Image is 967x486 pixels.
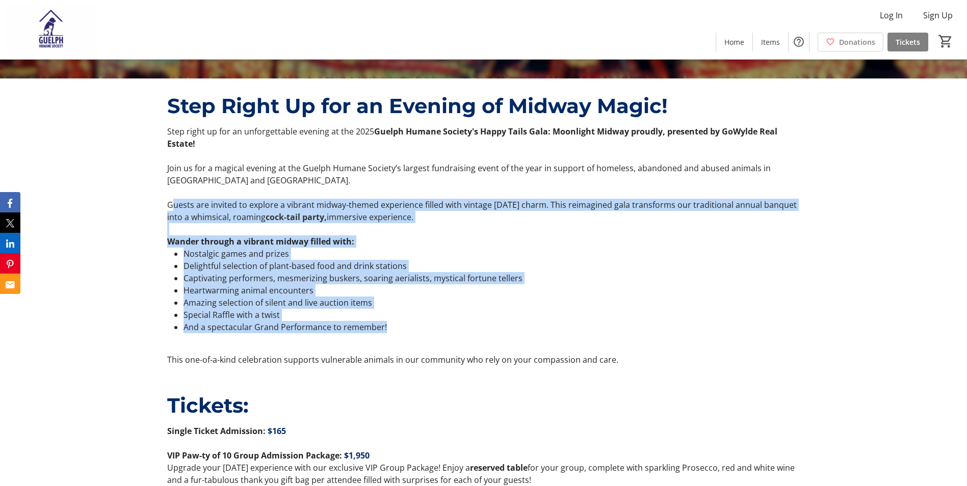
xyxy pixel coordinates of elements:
[184,272,800,284] li: Captivating performers, mesmerizing buskers, soaring aerialists, mystical fortune tellers
[923,9,953,21] span: Sign Up
[6,4,97,55] img: Guelph Humane Society 's Logo
[818,33,883,51] a: Donations
[167,126,777,149] strong: Guelph Humane Society's Happy Tails Gala: Moonlight Midway proudly, presented by GoWylde Real Est...
[184,296,800,309] li: Amazing selection of silent and live auction items
[753,33,788,51] a: Items
[344,450,370,461] strong: $1,950
[167,93,668,118] span: Step Right Up for an Evening of Midway Magic!
[167,199,800,223] p: Guests are invited to explore a vibrant midway-themed experience filled with vintage [DATE] charm...
[887,33,928,51] a: Tickets
[184,309,800,321] li: Special Raffle with a twist
[184,248,800,260] li: Nostalgic games and prizes
[184,260,800,272] li: Delightful selection of plant-based food and drink stations
[167,236,354,247] strong: Wander through a vibrant midway filled with:
[167,462,800,486] p: Upgrade your [DATE] experience with our exclusive VIP Group Package! Enjoy a for your group, comp...
[167,450,342,461] strong: VIP Paw-ty of 10 Group Admission Package:
[470,462,528,473] strong: reserved table
[268,425,286,437] strong: $165
[724,37,744,47] span: Home
[167,125,800,150] p: Step right up for an unforgettable evening at the 2025
[167,393,248,418] span: Tickets:
[167,425,266,437] strong: Single Ticket Admission:
[789,32,809,52] button: Help
[167,162,800,186] p: Join us for a magical evening at the Guelph Humane Society’s largest fundraising event of the yea...
[266,211,327,223] strong: cock-tail party,
[872,7,911,23] button: Log In
[167,354,800,366] p: This one-of-a-kind celebration supports vulnerable animals in our community who rely on your comp...
[915,7,961,23] button: Sign Up
[184,321,800,333] li: And a spectacular Grand Performance to remember!
[880,9,903,21] span: Log In
[896,37,920,47] span: Tickets
[184,284,800,296] li: Heartwarming animal encounters
[839,37,875,47] span: Donations
[936,32,955,50] button: Cart
[716,33,752,51] a: Home
[761,37,780,47] span: Items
